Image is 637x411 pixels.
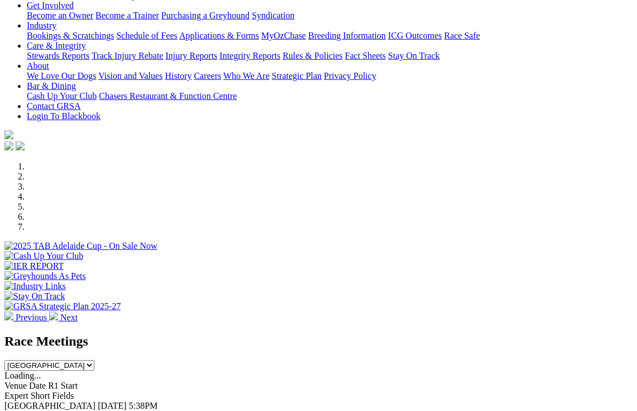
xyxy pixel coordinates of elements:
img: facebook.svg [4,141,13,150]
a: Schedule of Fees [116,31,177,40]
img: logo-grsa-white.png [4,130,13,139]
a: Become a Trainer [95,11,159,20]
a: Integrity Reports [219,51,280,60]
a: Industry [27,21,56,30]
a: Privacy Policy [324,71,376,81]
a: Get Involved [27,1,74,10]
a: Breeding Information [308,31,386,40]
a: Stewards Reports [27,51,89,60]
span: [GEOGRAPHIC_DATA] [4,401,95,410]
img: Greyhounds As Pets [4,271,86,281]
a: Chasers Restaurant & Function Centre [99,91,237,101]
a: Cash Up Your Club [27,91,97,101]
div: Bar & Dining [27,91,633,101]
img: Stay On Track [4,291,65,301]
a: Bar & Dining [27,81,76,91]
span: Loading... [4,371,41,380]
a: Who We Are [223,71,270,81]
a: About [27,61,49,70]
a: Strategic Plan [272,71,322,81]
a: Rules & Policies [282,51,343,60]
div: Get Involved [27,11,633,21]
span: Next [60,313,78,322]
a: Become an Owner [27,11,93,20]
a: Injury Reports [165,51,217,60]
a: MyOzChase [261,31,306,40]
span: Short [31,391,50,400]
img: twitter.svg [16,141,25,150]
img: chevron-right-pager-white.svg [49,311,58,320]
a: Careers [194,71,221,81]
span: Venue [4,381,27,390]
img: 2025 TAB Adelaide Cup - On Sale Now [4,241,157,251]
a: Contact GRSA [27,101,80,111]
div: Care & Integrity [27,51,633,61]
a: Syndication [252,11,294,20]
a: Race Safe [444,31,480,40]
div: Industry [27,31,633,41]
img: IER REPORT [4,261,64,271]
span: 5:38PM [129,401,158,410]
span: Previous [16,313,47,322]
img: Cash Up Your Club [4,251,83,261]
a: History [165,71,191,81]
span: Fields [52,391,74,400]
div: About [27,71,633,81]
a: Care & Integrity [27,41,86,50]
img: GRSA Strategic Plan 2025-27 [4,301,121,311]
a: Track Injury Rebate [92,51,163,60]
a: We Love Our Dogs [27,71,96,81]
a: Login To Blackbook [27,111,100,121]
a: ICG Outcomes [388,31,442,40]
a: Fact Sheets [345,51,386,60]
span: [DATE] [98,401,127,410]
a: Applications & Forms [179,31,259,40]
span: Expert [4,391,28,400]
a: Vision and Values [98,71,162,81]
h2: Race Meetings [4,334,633,349]
img: chevron-left-pager-white.svg [4,311,13,320]
a: Previous [4,313,49,322]
img: Industry Links [4,281,66,291]
a: Stay On Track [388,51,439,60]
span: R1 Start [48,381,78,390]
span: Date [29,381,46,390]
a: Bookings & Scratchings [27,31,114,40]
a: Next [49,313,78,322]
a: Purchasing a Greyhound [161,11,250,20]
